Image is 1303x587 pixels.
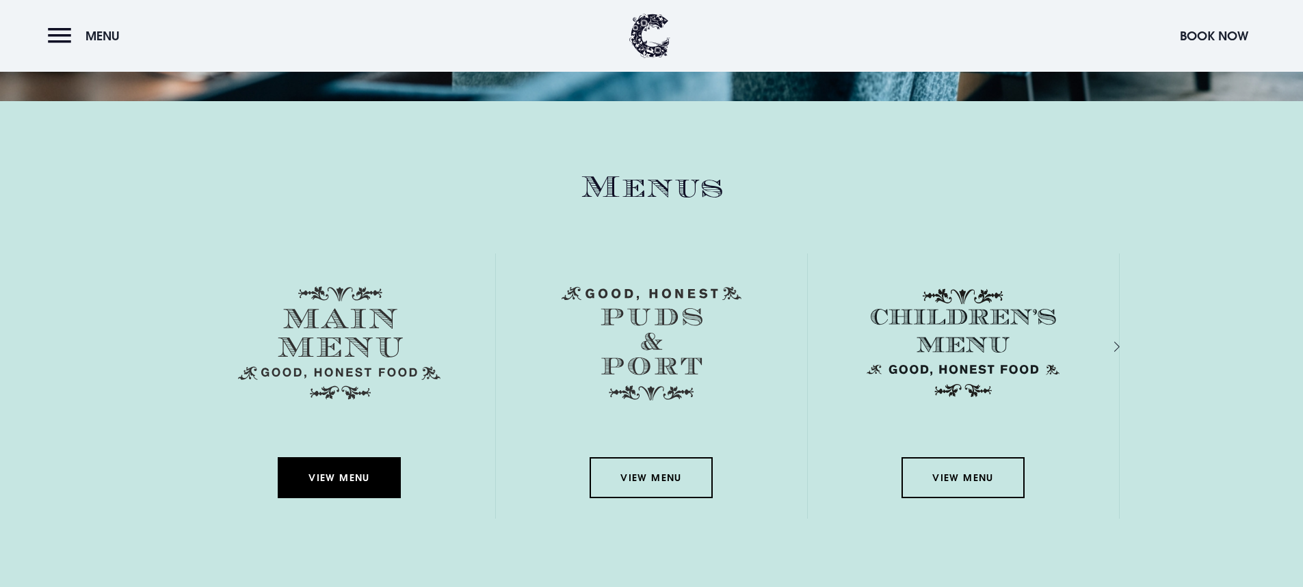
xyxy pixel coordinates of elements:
a: View Menu [590,457,713,498]
img: Menu puds and port [562,286,741,401]
button: Menu [48,21,127,51]
a: View Menu [278,457,401,498]
button: Book Now [1173,21,1255,51]
h2: Menus [184,169,1120,206]
img: Childrens Menu 1 [862,286,1064,400]
img: Menu main menu [238,286,440,400]
img: Clandeboye Lodge [629,14,670,58]
div: Next slide [1096,337,1109,357]
span: Menu [85,28,120,44]
a: View Menu [901,457,1025,498]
